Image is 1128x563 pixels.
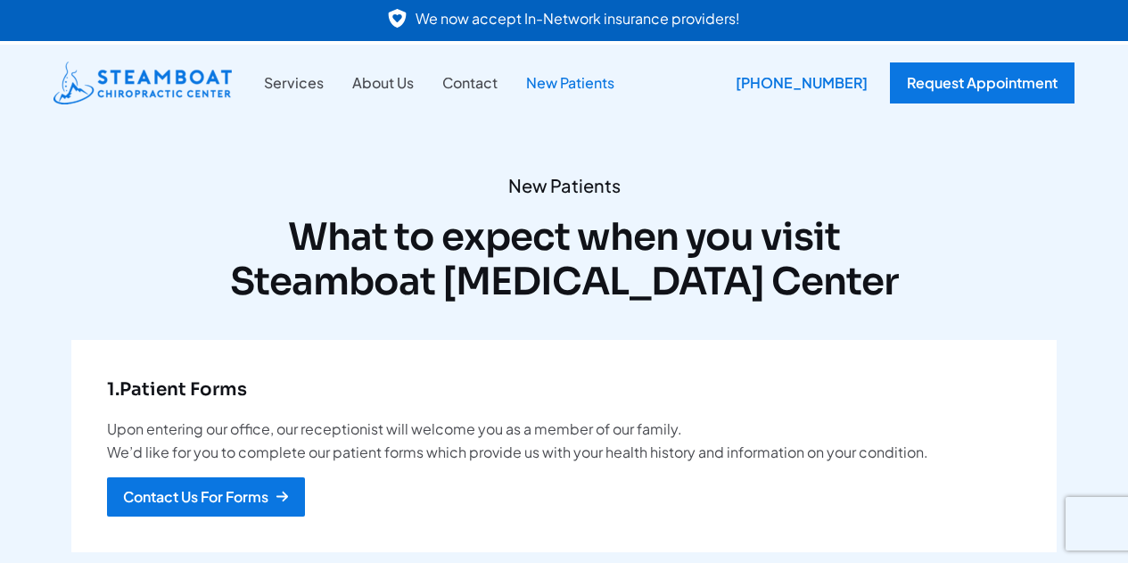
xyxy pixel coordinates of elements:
a: About Us [338,71,428,95]
a: New Patients [512,71,629,95]
p: Upon entering our office, our receptionist will welcome you as a member of our family. We’d like ... [107,418,1021,463]
h2: What to expect when you visit Steamboat [MEDICAL_DATA] Center [71,215,1057,305]
div: [PHONE_NUMBER] [722,62,881,103]
span: New Patients [71,174,1057,197]
strong: 1. [107,378,119,401]
a: [PHONE_NUMBER] [722,62,872,103]
a: Contact Us For Forms [107,477,305,517]
img: Steamboat Chiropractic Center [54,62,232,104]
h6: Patient Forms [107,376,1021,404]
a: Services [250,71,338,95]
nav: Site Navigation [250,71,629,95]
a: Request Appointment [890,62,1074,103]
a: Contact [428,71,512,95]
div: Contact Us For Forms [123,490,268,504]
